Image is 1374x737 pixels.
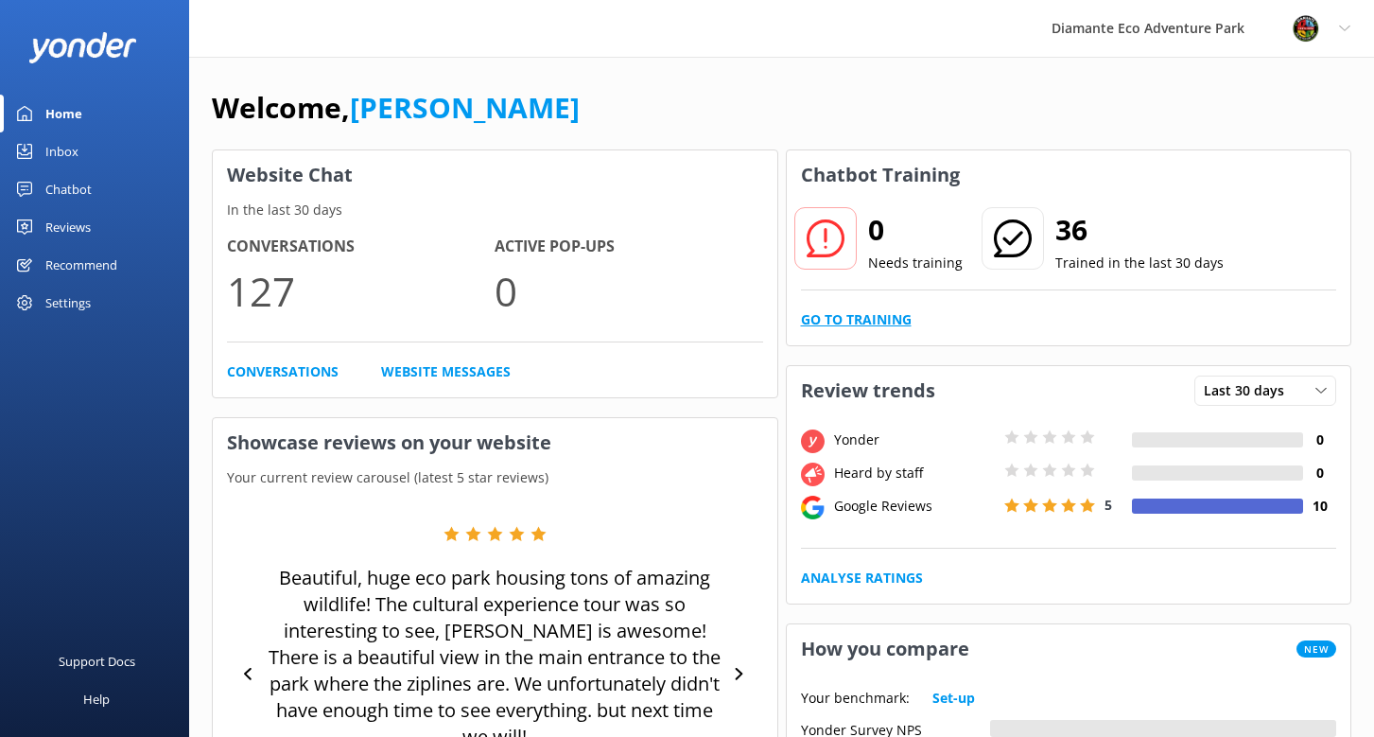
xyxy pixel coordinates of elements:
[45,284,91,322] div: Settings
[45,170,92,208] div: Chatbot
[1303,463,1336,483] h4: 0
[45,132,78,170] div: Inbox
[45,95,82,132] div: Home
[1104,496,1112,514] span: 5
[212,85,580,131] h1: Welcome,
[1292,14,1320,43] img: 831-1756915225.png
[1055,253,1224,273] p: Trained in the last 30 days
[213,150,777,200] h3: Website Chat
[227,361,339,382] a: Conversations
[28,32,137,63] img: yonder-white-logo.png
[801,309,912,330] a: Go to Training
[227,259,495,323] p: 127
[1296,640,1336,658] span: New
[45,208,91,246] div: Reviews
[829,463,1000,483] div: Heard by staff
[227,235,495,259] h4: Conversations
[801,568,923,588] a: Analyse Ratings
[787,150,974,200] h3: Chatbot Training
[59,642,135,680] div: Support Docs
[45,246,117,284] div: Recommend
[829,430,1000,450] div: Yonder
[787,624,983,674] h3: How you compare
[213,418,777,467] h3: Showcase reviews on your website
[868,253,963,273] p: Needs training
[350,88,580,127] a: [PERSON_NAME]
[381,361,511,382] a: Website Messages
[1303,496,1336,517] h4: 10
[787,366,949,415] h3: Review trends
[495,259,762,323] p: 0
[868,207,963,253] h2: 0
[83,680,110,718] div: Help
[213,200,777,220] p: In the last 30 days
[829,496,1000,517] div: Google Reviews
[1204,380,1296,401] span: Last 30 days
[1303,430,1336,450] h4: 0
[213,467,777,488] p: Your current review carousel (latest 5 star reviews)
[801,688,910,709] p: Your benchmark:
[1055,207,1224,253] h2: 36
[932,688,975,709] a: Set-up
[495,235,762,259] h4: Active Pop-ups
[801,720,990,737] div: Yonder Survey NPS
